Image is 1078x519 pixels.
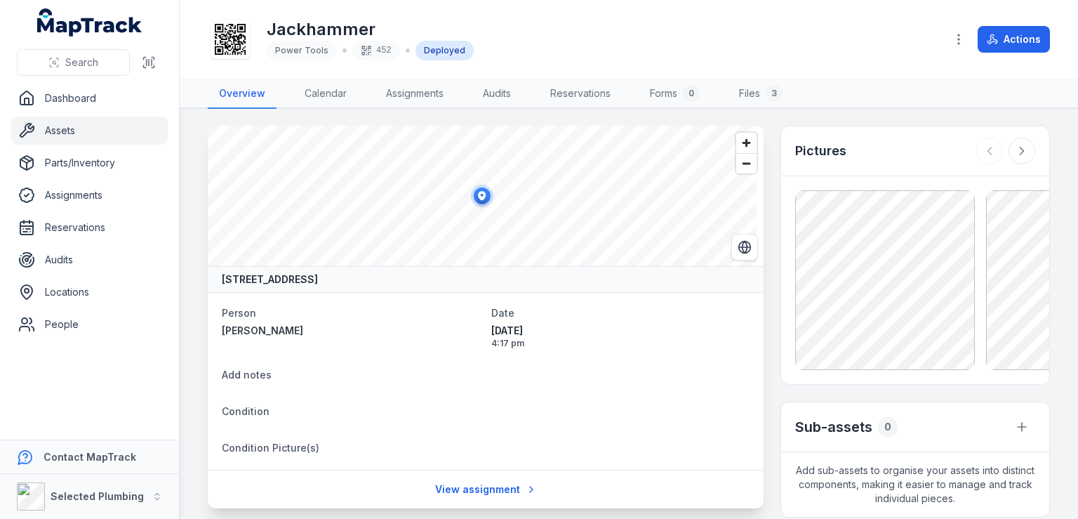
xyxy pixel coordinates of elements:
strong: Contact MapTrack [44,451,136,463]
a: People [11,310,168,339]
button: Zoom out [736,153,757,173]
a: Parts/Inventory [11,149,168,177]
button: Zoom in [736,133,757,153]
span: Person [222,307,256,319]
button: Switch to Satellite View [731,234,758,261]
span: 4:17 pm [491,338,750,349]
a: Overview [208,79,277,109]
h1: Jackhammer [267,18,474,41]
a: View assignment [426,476,546,503]
a: Dashboard [11,84,168,112]
span: Condition [222,405,269,417]
button: Search [17,49,130,76]
div: 452 [352,41,400,60]
div: 0 [878,417,898,437]
a: Calendar [293,79,358,109]
span: Add notes [222,369,272,381]
a: Assets [11,117,168,145]
div: 0 [683,85,700,102]
h2: Sub-assets [795,417,872,437]
a: MapTrack [37,8,142,37]
span: Date [491,307,514,319]
span: Add sub-assets to organise your assets into distinct components, making it easier to manage and t... [781,452,1049,517]
time: 9/22/2025, 4:17:33 PM [491,324,750,349]
a: Reservations [539,79,622,109]
a: Assignments [375,79,455,109]
strong: [STREET_ADDRESS] [222,272,318,287]
span: Search [65,55,98,70]
div: Deployed [415,41,474,60]
div: 3 [766,85,783,102]
button: Actions [978,26,1050,53]
a: Locations [11,278,168,306]
a: Audits [472,79,522,109]
a: Forms0 [639,79,711,109]
a: Files3 [728,79,794,109]
span: Condition Picture(s) [222,442,319,454]
a: Audits [11,246,168,274]
canvas: Map [208,126,757,266]
a: Reservations [11,213,168,242]
a: Assignments [11,181,168,209]
h3: Pictures [795,141,846,161]
strong: Selected Plumbing [51,490,144,502]
a: [PERSON_NAME] [222,324,480,338]
span: Power Tools [275,45,328,55]
span: [DATE] [491,324,750,338]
